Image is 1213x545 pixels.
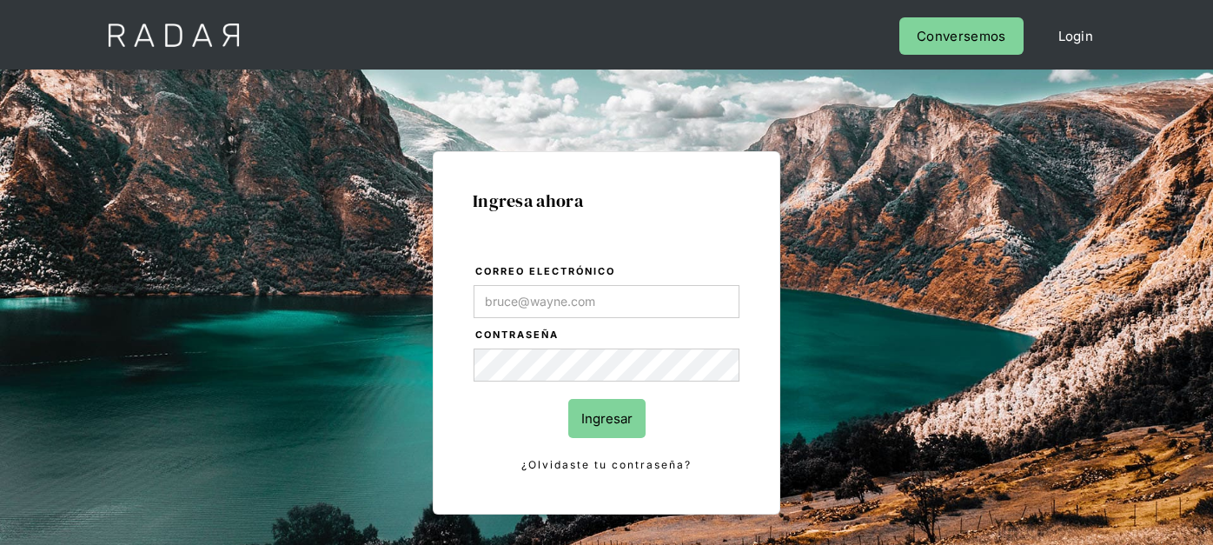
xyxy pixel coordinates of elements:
form: Login Form [473,263,740,475]
a: Conversemos [899,17,1023,55]
label: Contraseña [475,327,739,344]
input: Ingresar [568,399,646,438]
a: Login [1041,17,1111,55]
input: bruce@wayne.com [474,285,739,318]
h1: Ingresa ahora [473,191,740,210]
a: ¿Olvidaste tu contraseña? [474,455,739,475]
label: Correo electrónico [475,263,739,281]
